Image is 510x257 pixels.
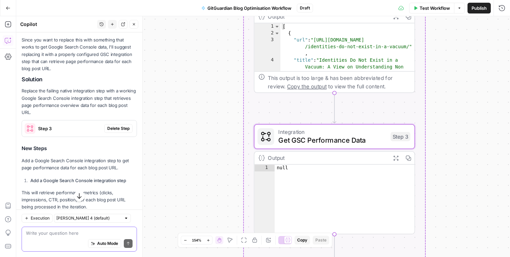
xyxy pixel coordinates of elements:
p: Add a Google Search Console integration step to get page performance data for each blog post URL. [22,157,137,171]
span: Publish [472,5,487,11]
div: Output [268,154,386,162]
span: Execution [31,215,50,221]
button: Publish [468,3,491,13]
g: Edge from step_2 to step_3 [333,93,336,123]
span: Copy [297,237,307,243]
span: 154% [192,237,201,243]
h2: Solution [22,76,137,83]
span: Get GSC Performance Data [278,135,386,145]
span: Draft [300,5,310,11]
div: This output is too large & has been abbreviated for review. to view the full content. [268,74,410,90]
input: Claude Sonnet 4 (default) [56,215,121,222]
div: Step 3 [391,132,410,141]
span: Paste [315,237,327,243]
div: IntegrationGet GSC Performance DataStep 3Outputnull [254,124,415,234]
span: Delete Step [107,125,130,132]
p: Replace the failing native integration step with a working Google Search Console integration step... [22,87,137,116]
button: Paste [313,236,329,245]
span: Toggle code folding, rows 2 through 162 [274,30,280,37]
span: Step 3 [38,125,102,132]
div: 4 [254,57,280,77]
button: Copy [294,236,310,245]
h3: New Steps [22,144,137,153]
span: Integration [278,128,386,136]
strong: Add a Google Search Console integration step [30,178,126,183]
div: Copilot [20,21,95,28]
button: Execution [22,214,53,223]
div: 1 [254,165,275,171]
button: Auto Mode [88,239,121,248]
div: Output [268,12,386,21]
span: Test Workflow [420,5,450,11]
span: Copy the output [287,83,327,89]
span: Toggle code folding, rows 1 through 163 [274,23,280,30]
button: Test Workflow [409,3,454,13]
span: GitGuardian Blog Optimisation Workflow [207,5,291,11]
span: Auto Mode [97,240,118,247]
div: 3 [254,37,280,57]
button: Delete Step [104,124,133,133]
p: This will retrieve performance metrics (clicks, impressions, CTR, position) for each blog post UR... [22,189,137,210]
button: GitGuardian Blog Optimisation Workflow [197,3,295,13]
div: 1 [254,23,280,30]
p: Since you want to replace this with something that works to get Google Search Console data, I'll ... [22,36,137,72]
div: 2 [254,30,280,37]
